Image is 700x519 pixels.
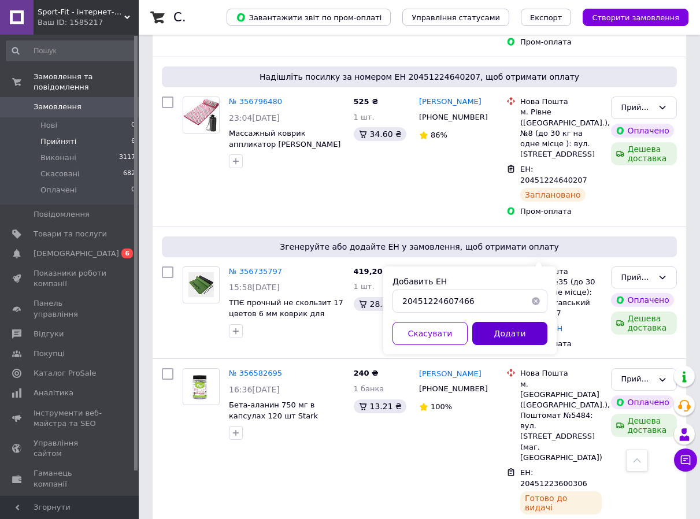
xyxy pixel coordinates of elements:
a: Створити замовлення [571,13,688,21]
span: 16:36[DATE] [229,385,280,394]
span: Панель управління [34,298,107,319]
span: Скасовані [40,169,80,179]
a: № 356796480 [229,97,282,106]
span: 0 [131,120,135,131]
img: Фото товару [183,372,219,402]
input: Пошук [6,40,136,61]
img: Фото товару [183,272,219,297]
span: 1 шт. [354,282,375,291]
span: Товари та послуги [34,229,107,239]
div: Прийнято [621,272,653,284]
span: 0 [131,185,135,195]
div: 13.21 ₴ [354,399,406,413]
button: Експорт [521,9,572,26]
span: 23:04[DATE] [229,113,280,123]
span: 1 шт. [354,113,375,121]
span: Замовлення та повідомлення [34,72,139,92]
div: Пром-оплата [520,339,602,349]
span: Sport-Fit - інтернет-магазин якісних товарів [38,7,124,17]
span: Оплачені [40,185,77,195]
div: Дешева доставка [611,142,677,165]
button: Додати [472,322,547,345]
button: Управління статусами [402,9,509,26]
div: 28.80 ₴ [354,297,406,311]
div: Оплачено [611,395,673,409]
img: Фото товару [183,99,219,132]
span: 240 ₴ [354,369,379,377]
div: Пром-оплата [520,206,602,217]
span: Надішліть посилку за номером ЕН 20451224640207, щоб отримати оплату [166,71,672,83]
div: Ваш ID: 1585217 [38,17,139,28]
span: Згенеруйте або додайте ЕН у замовлення, щоб отримати оплату [166,241,672,253]
button: Скасувати [392,322,468,345]
div: Оплачено [611,293,673,307]
span: Створити замовлення [592,13,679,22]
a: № 356735797 [229,267,282,276]
span: Нові [40,120,57,131]
span: 1 банка [354,384,384,393]
span: 100% [431,402,452,411]
div: м. Рівне ([GEOGRAPHIC_DATA].), №8 (до 30 кг на одне місце ): вул. [STREET_ADDRESS] [520,107,602,160]
span: Покупці [34,349,65,359]
span: Каталог ProSale [34,368,96,379]
span: ЕН: 20451224640207 [520,165,587,184]
div: Нова Пошта [520,97,602,107]
a: Фото товару [183,266,220,303]
span: Аналітика [34,388,73,398]
span: Прийняті [40,136,76,147]
span: 525 ₴ [354,97,379,106]
span: Гаманець компанії [34,468,107,489]
a: Фото товару [183,368,220,405]
div: Харків, №35 (до 30 кг на одне місце): вул. Полтавський Шлях, 147 [520,277,602,319]
button: Завантажити звіт по пром-оплаті [227,9,391,26]
a: [PERSON_NAME] [419,369,482,380]
div: 34.60 ₴ [354,127,406,141]
a: ТПЄ прочный не скользит 17 цветов 6 мм коврик для йоги и фитнеса зеленый-черный [229,298,343,339]
span: Показники роботи компанії [34,268,107,289]
button: Чат з покупцем [674,448,697,472]
span: 682 [123,169,135,179]
span: Управління статусами [412,13,500,22]
a: № 356582695 [229,369,282,377]
a: Массажный коврик аппликатор [PERSON_NAME] с полуваликом для шеи [229,129,340,159]
a: [PERSON_NAME] [419,97,482,107]
span: Інструменти веб-майстра та SEO [34,408,107,429]
span: Відгуки [34,329,64,339]
div: Дешева доставка [611,414,677,437]
button: Створити замовлення [583,9,688,26]
span: Повідомлення [34,209,90,220]
span: [PHONE_NUMBER] [419,384,488,393]
span: 419,20 ₴ [354,267,392,276]
div: Заплановано [520,188,586,202]
span: 6 [121,249,133,258]
div: Пром-оплата [520,37,602,47]
a: Бета-аланин 750 мг в капсулах 120 шт Stark Pharm [229,401,318,431]
span: 6 [131,136,135,147]
div: Прийнято [621,373,653,385]
a: Фото товару [183,97,220,134]
div: Нова Пошта [520,368,602,379]
span: Завантажити звіт по пром-оплаті [236,12,382,23]
span: [DEMOGRAPHIC_DATA] [34,249,119,259]
div: Оплачено [611,124,673,138]
span: Управління сайтом [34,438,107,459]
div: м. [GEOGRAPHIC_DATA] ([GEOGRAPHIC_DATA].), Поштомат №5484: вул. [STREET_ADDRESS] (маг. [GEOGRAPHI... [520,379,602,464]
div: Готово до видачі [520,491,602,514]
div: Дешева доставка [611,312,677,335]
h1: Список замовлень [173,10,291,24]
span: [PHONE_NUMBER] [419,113,488,121]
div: Прийнято [621,102,653,114]
span: 15:58[DATE] [229,283,280,292]
span: 86% [431,131,447,139]
span: Виконані [40,153,76,163]
span: ЕН: 20451223600306 [520,468,587,488]
span: Замовлення [34,102,82,112]
span: Експорт [530,13,562,22]
label: Добавить ЕН [392,277,447,286]
div: Нова Пошта [520,266,602,277]
span: 3117 [119,153,135,163]
button: Очистить [524,290,547,313]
